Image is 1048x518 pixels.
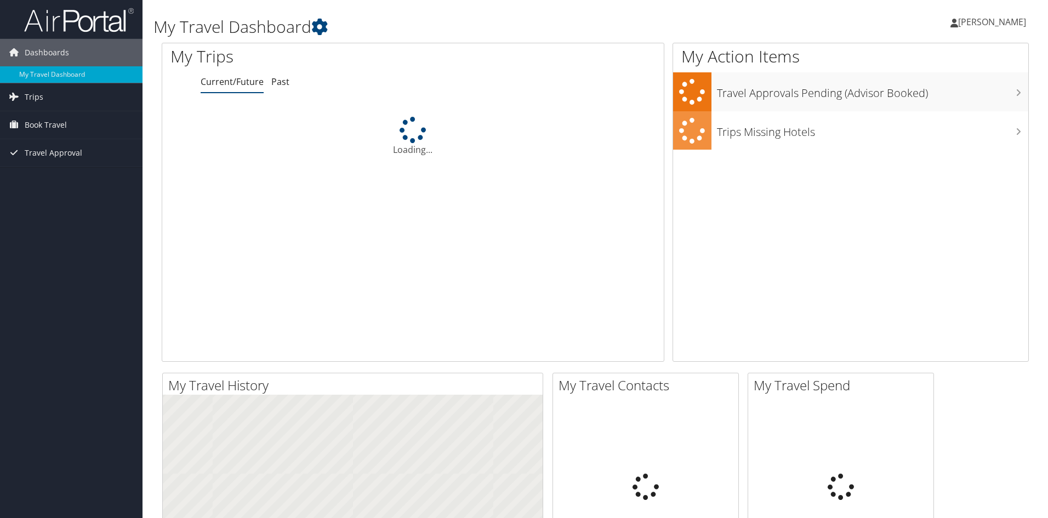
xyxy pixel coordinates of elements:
[271,76,289,88] a: Past
[673,72,1028,111] a: Travel Approvals Pending (Advisor Booked)
[25,111,67,139] span: Book Travel
[950,5,1037,38] a: [PERSON_NAME]
[24,7,134,33] img: airportal-logo.png
[170,45,447,68] h1: My Trips
[717,80,1028,101] h3: Travel Approvals Pending (Advisor Booked)
[673,45,1028,68] h1: My Action Items
[162,117,664,156] div: Loading...
[559,376,738,395] h2: My Travel Contacts
[25,83,43,111] span: Trips
[754,376,933,395] h2: My Travel Spend
[153,15,743,38] h1: My Travel Dashboard
[673,111,1028,150] a: Trips Missing Hotels
[201,76,264,88] a: Current/Future
[958,16,1026,28] span: [PERSON_NAME]
[168,376,543,395] h2: My Travel History
[25,139,82,167] span: Travel Approval
[25,39,69,66] span: Dashboards
[717,119,1028,140] h3: Trips Missing Hotels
